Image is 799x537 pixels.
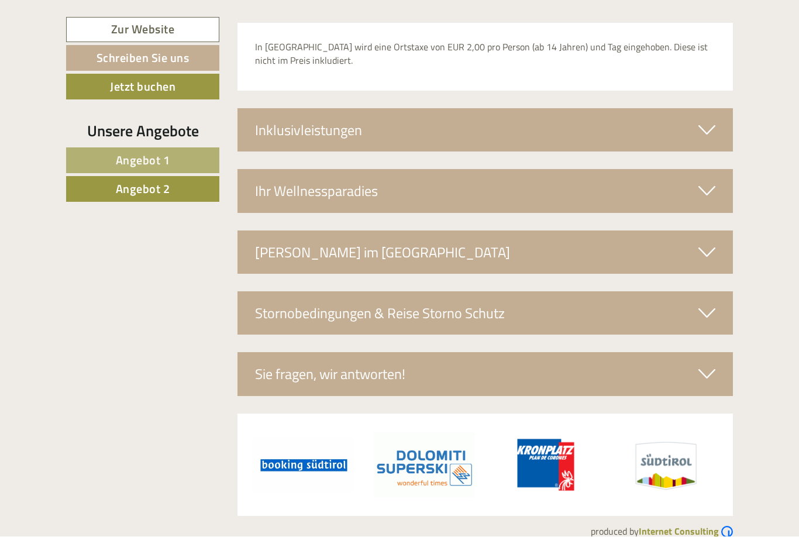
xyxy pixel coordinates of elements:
div: Sie fragen, wir antworten! [237,353,733,396]
p: In [GEOGRAPHIC_DATA] wird eine Ortstaxe von EUR 2,00 pro Person (ab 14 Jahren) und Tag eingehoben... [255,41,716,68]
a: Zur Website [66,18,219,43]
span: Angebot 2 [116,180,170,198]
div: Unsere Angebote [66,121,219,142]
div: Inklusivleistungen [237,109,733,152]
a: Jetzt buchen [66,74,219,100]
div: [PERSON_NAME] im [GEOGRAPHIC_DATA] [237,231,733,274]
div: Ihr Wellnessparadies [237,170,733,213]
a: Schreiben Sie uns [66,46,219,71]
span: Angebot 1 [116,152,170,170]
div: Stornobedingungen & Reise Storno Schutz [237,292,733,335]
